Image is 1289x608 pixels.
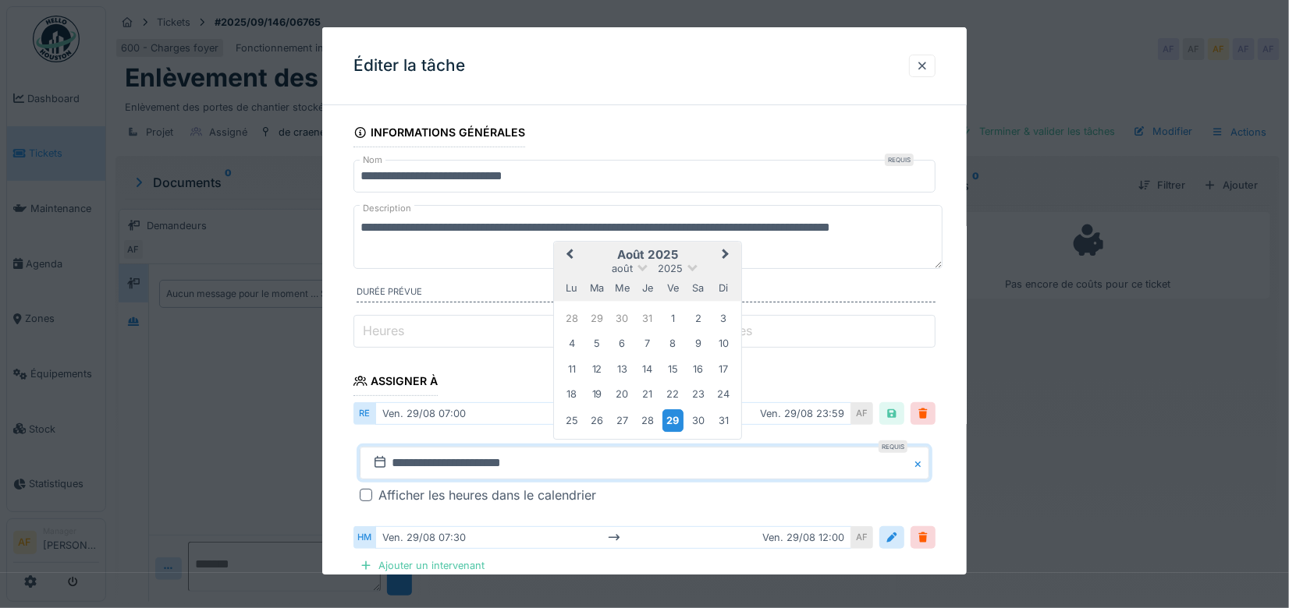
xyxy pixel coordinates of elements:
button: Close [912,447,929,479]
div: Ajouter un intervenant [353,555,491,576]
div: Choose dimanche 31 août 2025 [713,410,734,431]
div: samedi [687,277,708,299]
div: AF [851,402,873,425]
div: Choose mercredi 6 août 2025 [612,334,633,355]
div: vendredi [662,277,684,299]
div: AF [851,526,873,549]
div: Month août, 2025 [559,306,736,433]
label: Nom [360,154,385,167]
div: dimanche [713,277,734,299]
div: Choose jeudi 31 juillet 2025 [637,308,658,329]
div: Choose vendredi 1 août 2025 [662,308,684,329]
div: Choose jeudi 7 août 2025 [637,334,658,355]
div: Choose dimanche 10 août 2025 [713,334,734,355]
div: Choose mardi 29 juillet 2025 [587,308,608,329]
div: Choose lundi 28 juillet 2025 [561,308,582,329]
h3: Éditer la tâche [353,56,465,76]
div: Choose dimanche 3 août 2025 [713,308,734,329]
div: mardi [587,277,608,299]
div: Choose vendredi 15 août 2025 [662,359,684,380]
div: Informations générales [353,121,525,147]
div: mercredi [612,277,633,299]
div: Choose lundi 18 août 2025 [561,384,582,405]
button: Next Month [715,243,740,268]
div: Choose vendredi 22 août 2025 [662,384,684,405]
button: Previous Month [556,243,581,268]
div: Choose samedi 23 août 2025 [687,384,708,405]
div: HM [353,526,375,549]
div: Choose mardi 26 août 2025 [587,410,608,431]
div: Choose mardi 12 août 2025 [587,359,608,380]
div: Choose lundi 11 août 2025 [561,359,582,380]
div: Choose mardi 19 août 2025 [587,384,608,405]
div: Choose samedi 2 août 2025 [687,308,708,329]
div: Choose mercredi 13 août 2025 [612,359,633,380]
div: jeudi [637,277,658,299]
div: Choose lundi 25 août 2025 [561,410,582,431]
div: lundi [561,277,582,299]
label: Heures [360,321,407,340]
div: Choose mercredi 30 juillet 2025 [612,308,633,329]
div: Choose jeudi 14 août 2025 [637,359,658,380]
div: Choose jeudi 28 août 2025 [637,410,658,431]
h2: août 2025 [554,248,741,262]
div: Requis [885,154,914,166]
div: Choose samedi 30 août 2025 [687,410,708,431]
div: Choose lundi 4 août 2025 [561,334,582,355]
div: Choose mercredi 27 août 2025 [612,410,633,431]
span: août [613,263,634,275]
div: ven. 29/08 07:00 ven. 29/08 23:59 [375,402,851,425]
div: Choose samedi 16 août 2025 [687,359,708,380]
div: Afficher les heures dans le calendrier [378,486,596,504]
div: RE [353,402,375,425]
div: Choose samedi 9 août 2025 [687,334,708,355]
div: Choose dimanche 17 août 2025 [713,359,734,380]
div: Assigner à [353,369,438,396]
div: Choose vendredi 8 août 2025 [662,334,684,355]
label: Description [360,199,414,218]
div: ven. 29/08 07:30 ven. 29/08 12:00 [375,526,851,549]
div: Choose jeudi 21 août 2025 [637,384,658,405]
div: Choose mardi 5 août 2025 [587,334,608,355]
label: Durée prévue [357,285,936,302]
div: Choose vendredi 29 août 2025 [662,409,684,432]
div: Requis [879,440,907,453]
div: Choose dimanche 24 août 2025 [713,384,734,405]
span: 2025 [659,263,684,275]
div: Choose mercredi 20 août 2025 [612,384,633,405]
